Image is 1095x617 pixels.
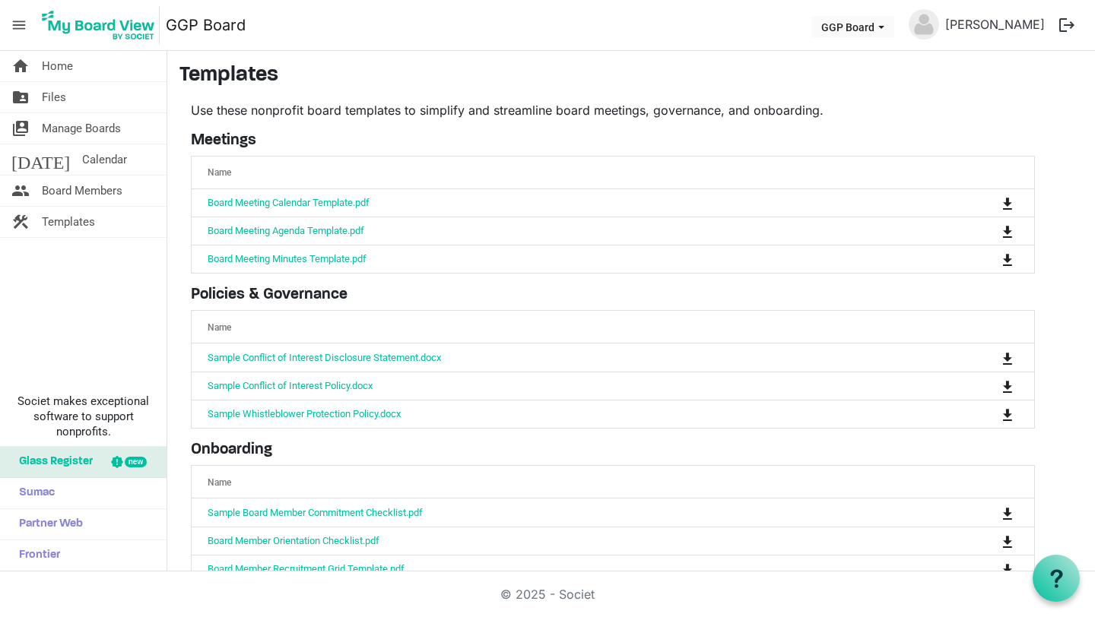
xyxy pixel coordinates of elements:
a: Board Meeting Agenda Template.pdf [208,225,364,236]
td: is Command column column header [939,400,1034,428]
a: [PERSON_NAME] [939,9,1051,40]
button: Download [997,403,1018,425]
td: is Command column column header [939,555,1034,583]
span: people [11,176,30,206]
span: Home [42,51,73,81]
span: Name [208,477,231,488]
a: GGP Board [166,10,246,40]
a: Board Meeting Minutes Template.pdf [208,253,367,264]
span: home [11,51,30,81]
button: GGP Board dropdownbutton [811,16,894,37]
span: Name [208,167,231,178]
td: Sample Board Member Commitment Checklist.pdf is template cell column header Name [192,498,939,526]
span: Glass Register [11,447,93,477]
span: Frontier [11,540,60,571]
span: construction [11,207,30,237]
span: Name [208,322,231,333]
td: Board Meeting Calendar Template.pdf is template cell column header Name [192,189,939,217]
a: My Board View Logo [37,6,166,44]
a: Board Meeting Calendar Template.pdf [208,197,370,208]
td: is Command column column header [939,343,1034,371]
h5: Policies & Governance [191,286,1035,304]
td: is Command column column header [939,217,1034,245]
span: Templates [42,207,95,237]
td: Board Member Orientation Checklist.pdf is template cell column header Name [192,527,939,555]
a: Sample Conflict of Interest Disclosure Statement.docx [208,352,441,363]
button: Download [997,192,1018,214]
a: Sample Conflict of Interest Policy.docx [208,380,373,391]
button: Download [997,558,1018,580]
span: folder_shared [11,82,30,112]
td: Sample Conflict of Interest Policy.docx is template cell column header Name [192,372,939,400]
span: Calendar [82,144,127,175]
button: Download [997,530,1018,552]
span: switch_account [11,113,30,144]
a: Board Member Recruitment Grid Template.pdf [208,563,405,574]
td: is Command column column header [939,189,1034,217]
div: new [125,457,147,467]
span: Manage Boards [42,113,121,144]
td: is Command column column header [939,527,1034,555]
span: Societ makes exceptional software to support nonprofits. [7,394,160,439]
td: Sample Conflict of Interest Disclosure Statement.docx is template cell column header Name [192,343,939,371]
span: menu [5,11,33,40]
td: is Command column column header [939,372,1034,400]
span: Sumac [11,478,55,508]
button: Download [997,375,1018,397]
img: no-profile-picture.svg [909,9,939,40]
td: Board Member Recruitment Grid Template.pdf is template cell column header Name [192,555,939,583]
button: Download [997,248,1018,270]
h5: Onboarding [191,441,1035,459]
td: Sample Whistleblower Protection Policy.docx is template cell column header Name [192,400,939,428]
a: © 2025 - Societ [500,587,595,602]
h3: Templates [179,63,1083,89]
h5: Meetings [191,131,1035,150]
span: Partner Web [11,509,83,539]
a: Sample Whistleblower Protection Policy.docx [208,408,401,419]
p: Use these nonprofit board templates to simplify and streamline board meetings, governance, and on... [191,101,1035,119]
td: Board Meeting Agenda Template.pdf is template cell column header Name [192,217,939,245]
img: My Board View Logo [37,6,160,44]
span: Files [42,82,66,112]
button: Download [997,346,1018,368]
button: Download [997,502,1018,523]
a: Sample Board Member Commitment Checklist.pdf [208,507,423,518]
button: logout [1051,9,1083,41]
span: Board Members [42,176,122,206]
td: is Command column column header [939,498,1034,526]
td: Board Meeting Minutes Template.pdf is template cell column header Name [192,245,939,273]
td: is Command column column header [939,245,1034,273]
span: [DATE] [11,144,70,175]
a: Board Member Orientation Checklist.pdf [208,535,379,546]
button: Download [997,220,1018,242]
